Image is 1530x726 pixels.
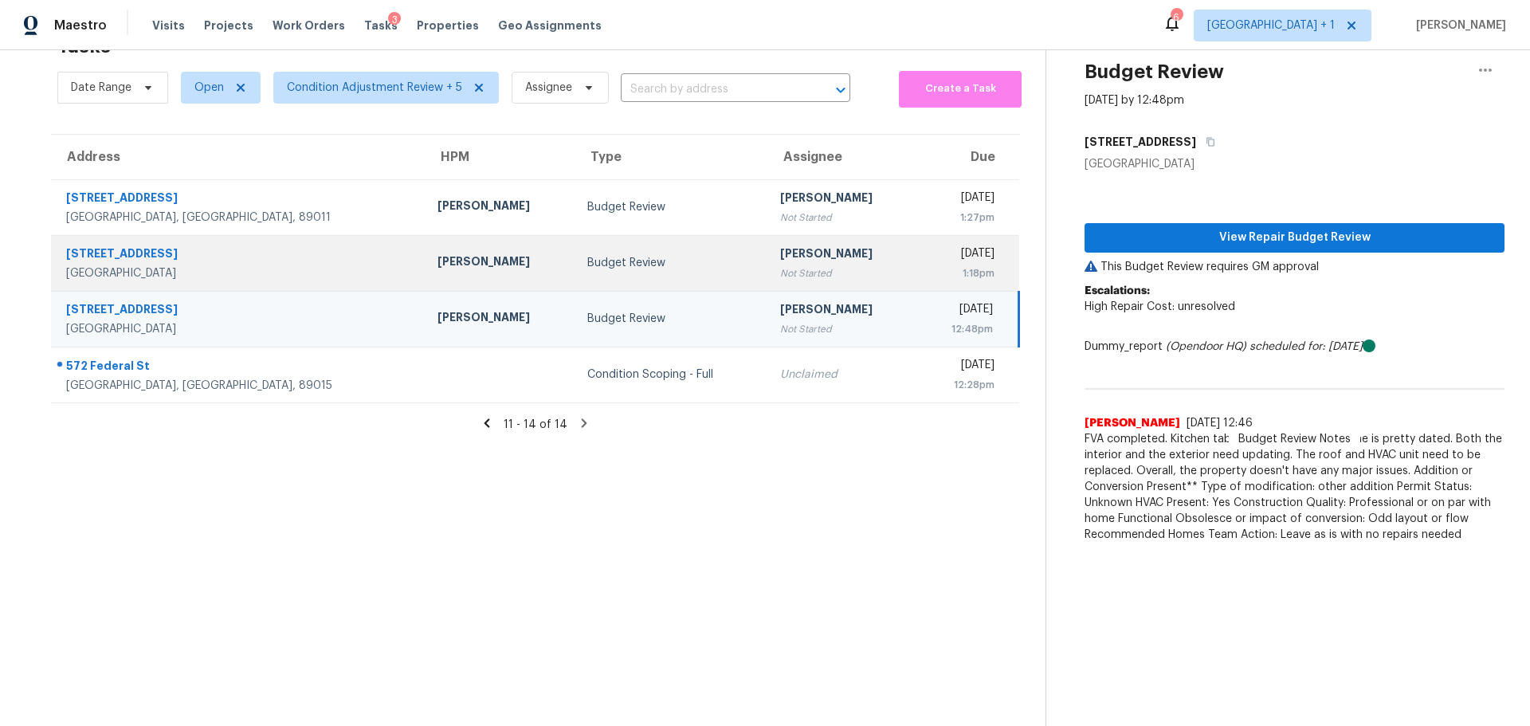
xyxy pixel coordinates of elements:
div: 12:28pm [930,377,994,393]
div: [STREET_ADDRESS] [66,301,412,321]
span: View Repair Budget Review [1097,228,1492,248]
div: [GEOGRAPHIC_DATA], [GEOGRAPHIC_DATA], 89011 [66,210,412,226]
span: Projects [204,18,253,33]
div: [GEOGRAPHIC_DATA], [GEOGRAPHIC_DATA], 89015 [66,378,412,394]
div: 1:18pm [930,265,994,281]
span: Visits [152,18,185,33]
div: Not Started [780,321,904,337]
div: [DATE] [930,190,994,210]
div: [PERSON_NAME] [437,198,562,218]
div: [DATE] [930,245,994,265]
span: Properties [417,18,479,33]
span: [PERSON_NAME] [1410,18,1506,33]
div: 572 Federal St [66,358,412,378]
span: FVA completed. Kitchen table pilot project. The home is pretty dated. Both the interior and the e... [1085,431,1504,543]
div: Not Started [780,265,904,281]
div: [STREET_ADDRESS] [66,245,412,265]
div: 3 [388,12,401,28]
span: Work Orders [273,18,345,33]
i: scheduled for: [DATE] [1249,341,1363,352]
span: Budget Review Notes [1229,431,1360,447]
div: Condition Scoping - Full [587,367,755,383]
h5: [STREET_ADDRESS] [1085,134,1196,150]
div: Budget Review [587,311,755,327]
span: [PERSON_NAME] [1085,415,1180,431]
th: Assignee [767,135,917,179]
span: Condition Adjustment Review + 5 [287,80,462,96]
b: Escalations: [1085,285,1150,296]
div: Budget Review [587,255,755,271]
span: Date Range [71,80,131,96]
div: [STREET_ADDRESS] [66,190,412,210]
div: 12:48pm [930,321,993,337]
div: [PERSON_NAME] [780,301,904,321]
span: [GEOGRAPHIC_DATA] + 1 [1207,18,1335,33]
h2: Tasks [57,38,111,54]
th: Type [575,135,767,179]
div: [GEOGRAPHIC_DATA] [66,321,412,337]
span: [DATE] 12:46 [1187,418,1253,429]
div: 6 [1171,10,1182,26]
i: (Opendoor HQ) [1166,341,1246,352]
h2: Budget Review [1085,64,1224,80]
div: [GEOGRAPHIC_DATA] [66,265,412,281]
div: [DATE] [930,301,993,321]
button: Open [830,79,852,101]
div: Not Started [780,210,904,226]
th: HPM [425,135,575,179]
div: [PERSON_NAME] [437,309,562,329]
span: Create a Task [907,80,1014,98]
div: [PERSON_NAME] [780,190,904,210]
div: [PERSON_NAME] [437,253,562,273]
span: Assignee [525,80,572,96]
span: High Repair Cost: unresolved [1085,301,1235,312]
span: Geo Assignments [498,18,602,33]
div: [DATE] [930,357,994,377]
div: Dummy_report [1085,339,1504,355]
div: Budget Review [587,199,755,215]
span: Maestro [54,18,107,33]
p: This Budget Review requires GM approval [1085,259,1504,275]
span: Tasks [364,20,398,31]
div: [DATE] by 12:48pm [1085,92,1184,108]
div: Unclaimed [780,367,904,383]
input: Search by address [621,77,806,102]
button: Copy Address [1196,128,1218,156]
div: [GEOGRAPHIC_DATA] [1085,156,1504,172]
span: 11 - 14 of 14 [504,419,567,430]
th: Due [917,135,1019,179]
div: 1:27pm [930,210,994,226]
th: Address [51,135,425,179]
button: Create a Task [899,71,1022,108]
span: Open [194,80,224,96]
div: [PERSON_NAME] [780,245,904,265]
button: View Repair Budget Review [1085,223,1504,253]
